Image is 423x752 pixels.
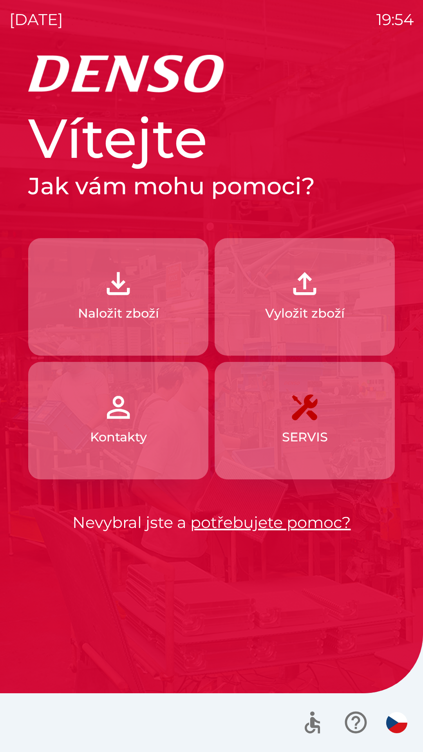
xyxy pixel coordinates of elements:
[190,513,351,532] a: potřebujete pomoc?
[215,238,395,356] button: Vyložit zboží
[28,172,395,201] h2: Jak vám mohu pomoci?
[376,8,414,31] p: 19:54
[101,390,136,425] img: 072f4d46-cdf8-44b2-b931-d189da1a2739.png
[386,712,407,733] img: cs flag
[78,304,159,323] p: Naložit zboží
[28,511,395,534] p: Nevybral jste a
[28,105,395,172] h1: Vítejte
[28,55,395,92] img: Logo
[265,304,345,323] p: Vyložit zboží
[28,362,208,479] button: Kontakty
[101,266,136,301] img: 918cc13a-b407-47b8-8082-7d4a57a89498.png
[287,390,322,425] img: 7408382d-57dc-4d4c-ad5a-dca8f73b6e74.png
[28,238,208,356] button: Naložit zboží
[287,266,322,301] img: 2fb22d7f-6f53-46d3-a092-ee91fce06e5d.png
[90,428,147,446] p: Kontakty
[9,8,63,31] p: [DATE]
[215,362,395,479] button: SERVIS
[282,428,328,446] p: SERVIS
